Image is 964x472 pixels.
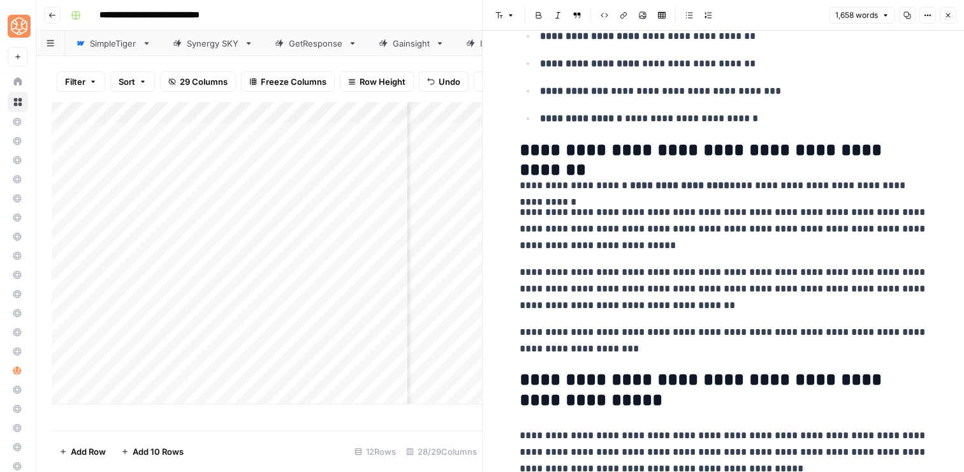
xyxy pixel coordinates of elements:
[8,15,31,38] img: SimpleTiger Logo
[289,37,343,50] div: GetResponse
[180,75,228,88] span: 29 Columns
[110,71,155,92] button: Sort
[160,71,236,92] button: 29 Columns
[829,7,895,24] button: 1,658 words
[113,441,191,462] button: Add 10 Rows
[52,441,113,462] button: Add Row
[401,441,482,462] div: 28/29 Columns
[419,71,469,92] button: Undo
[119,75,135,88] span: Sort
[13,366,22,375] img: hlg0wqi1id4i6sbxkcpd2tyblcaw
[455,31,546,56] a: InPractice
[90,37,137,50] div: SimpleTiger
[835,10,878,21] span: 1,658 words
[261,75,326,88] span: Freeze Columns
[264,31,368,56] a: GetResponse
[340,71,414,92] button: Row Height
[57,71,105,92] button: Filter
[349,441,401,462] div: 12 Rows
[187,37,239,50] div: Synergy SKY
[65,31,162,56] a: SimpleTiger
[393,37,430,50] div: Gainsight
[368,31,455,56] a: Gainsight
[8,10,28,42] button: Workspace: SimpleTiger
[241,71,335,92] button: Freeze Columns
[133,445,184,458] span: Add 10 Rows
[360,75,405,88] span: Row Height
[65,75,85,88] span: Filter
[8,71,28,92] a: Home
[439,75,460,88] span: Undo
[71,445,106,458] span: Add Row
[162,31,264,56] a: Synergy SKY
[8,92,28,112] a: Browse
